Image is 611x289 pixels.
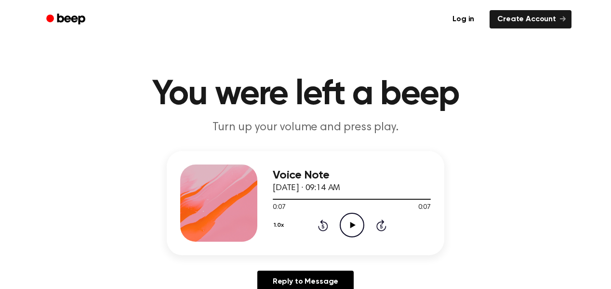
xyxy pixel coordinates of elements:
span: 0:07 [273,203,285,213]
button: 1.0x [273,217,287,234]
span: 0:07 [418,203,431,213]
span: [DATE] · 09:14 AM [273,184,340,193]
h3: Voice Note [273,169,431,182]
h1: You were left a beep [59,77,552,112]
a: Log in [443,8,484,30]
p: Turn up your volume and press play. [120,120,491,136]
a: Create Account [490,10,571,28]
a: Beep [40,10,94,29]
